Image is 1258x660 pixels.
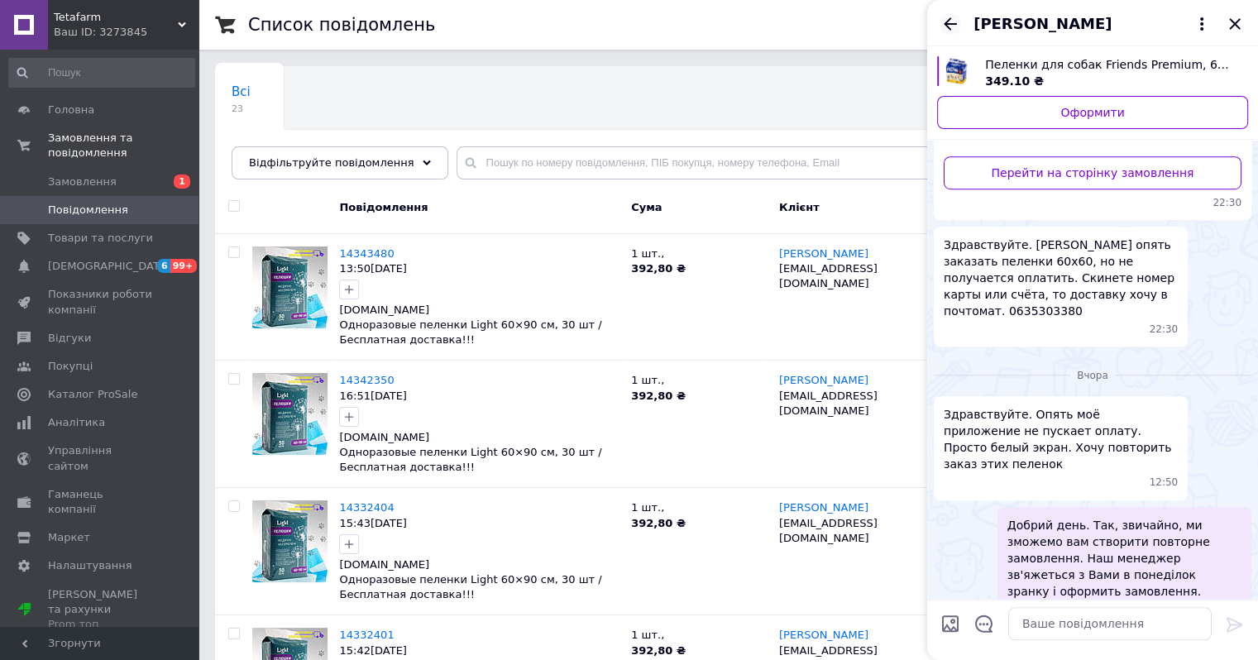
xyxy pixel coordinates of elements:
span: Головна [48,103,94,117]
div: 11.10.2025 [934,366,1251,383]
p: 1 шт. , [631,373,763,388]
span: Замовлення та повідомлення [48,131,199,160]
div: [DOMAIN_NAME] [339,303,619,318]
button: [PERSON_NAME] [973,13,1212,35]
a: [PERSON_NAME] [779,247,868,261]
p: 1 шт. , [631,628,763,643]
span: 1 [174,175,190,189]
button: Закрити [1225,14,1245,34]
span: Показники роботи компанії [48,287,153,317]
span: Одноразовые пеленки Light 60×90 см, 30 шт / Бесплатная доставка!!! [339,446,601,473]
h1: Список повідомлень [248,15,435,35]
a: Переглянути товар [937,56,1248,89]
div: [DOMAIN_NAME] [339,557,619,572]
span: [DEMOGRAPHIC_DATA] [48,259,170,274]
span: Відгуки [48,331,91,346]
span: Повідомлення [48,203,128,218]
span: 22:30 04.04.2025 [944,196,1241,210]
span: [EMAIL_ADDRESS][DOMAIN_NAME] [779,517,878,544]
span: 22:30 04.04.2025 [1150,323,1179,337]
a: 14332401 [339,629,394,641]
b: 392,80 ₴ [631,262,686,275]
span: Управління сайтом [48,443,153,473]
a: Перейти на сторінку замовлення [944,156,1241,189]
img: Повідомлення 14332404 [252,500,328,582]
p: 1 шт. , [631,246,763,261]
a: [PERSON_NAME] [779,374,868,387]
b: 392,80 ₴ [631,644,686,657]
div: 15:43[DATE] [339,516,619,531]
span: Добрий день. Так, звичайно, ми зможемо вам створити повторне замовлення. Наш менеджер зв'яжеться ... [1007,517,1241,600]
div: 16:51[DATE] [339,389,619,404]
a: Оформити [937,96,1248,129]
a: Одноразовые пеленки Light 60×90 см, 30 шт / Бесплатная доставка!!! [339,573,601,601]
input: Пошук [8,58,195,88]
span: Одноразовые пеленки Light 60×90 см, 30 шт / Бесплатная доставка!!! [339,318,601,346]
button: Відкрити шаблони відповідей [973,613,995,634]
span: Всі [232,84,251,99]
img: 2179397988_w640_h640_pelenki-dlya-sobak.jpg [942,56,972,86]
div: Ваш ID: 3273845 [54,25,199,40]
span: Каталог ProSale [48,387,137,402]
span: Маркет [48,530,90,545]
a: Одноразовые пеленки Light 60×90 см, 30 шт / Бесплатная доставка!!! [339,318,601,347]
p: 1 шт. , [631,500,763,515]
a: [PERSON_NAME] [779,501,868,514]
span: Відфільтруйте повідомлення [249,156,414,169]
span: [EMAIL_ADDRESS][DOMAIN_NAME] [779,390,878,417]
div: Prom топ [48,617,153,632]
span: Налаштування [48,558,132,573]
div: 15:42[DATE] [339,643,619,658]
button: Назад [940,14,960,34]
span: Вчора [1070,369,1115,383]
span: [PERSON_NAME] [779,501,868,514]
span: 23 [232,103,251,115]
b: 392,80 ₴ [631,390,686,402]
span: Покупці [48,359,93,374]
span: Замовлення [48,175,117,189]
span: [PERSON_NAME] та рахунки [48,587,153,633]
span: Пеленки для собак Friends Premium, 60х60 см, 20 шт. [985,56,1235,73]
b: 392,80 ₴ [631,517,686,529]
span: Аналітика [48,415,105,430]
div: Cума [627,188,767,233]
span: Здравствуйте. [PERSON_NAME] опять заказать пеленки 60х60, но не получается оплатить. Скинете номе... [944,237,1178,319]
div: Клієнт [767,188,953,233]
span: Здравствуйте. Опять моё приложение не пускает оплату. Просто белый экран. Хочу повторить заказ эт... [944,406,1178,472]
div: 13:50[DATE] [339,261,619,276]
img: Повідомлення 14342350 [252,373,328,455]
input: Пошук по номеру повідомлення, ПІБ покупця, номеру телефона, Email [457,146,1226,179]
a: 14332404 [339,501,394,514]
div: [DOMAIN_NAME] [339,430,619,445]
span: Товари та послуги [48,231,153,246]
span: [PERSON_NAME] [779,629,868,641]
span: 349.10 ₴ [985,74,1044,88]
a: 14342350 [339,374,394,386]
div: Повідомлення [331,188,627,233]
span: [PERSON_NAME] [779,374,868,386]
img: Повідомлення 14343480 [252,246,328,328]
span: 99+ [170,259,198,273]
span: [EMAIL_ADDRESS][DOMAIN_NAME] [779,262,878,289]
a: [PERSON_NAME] [779,629,868,642]
a: 14343480 [339,247,394,260]
span: 12:50 11.10.2025 [1150,476,1179,490]
span: [PERSON_NAME] [973,13,1112,35]
span: [PERSON_NAME] [779,247,868,260]
a: Одноразовые пеленки Light 60×90 см, 30 шт / Бесплатная доставка!!! [339,446,601,474]
span: Гаманець компанії [48,487,153,517]
span: 6 [157,259,170,273]
span: Tetafarm [54,10,178,25]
